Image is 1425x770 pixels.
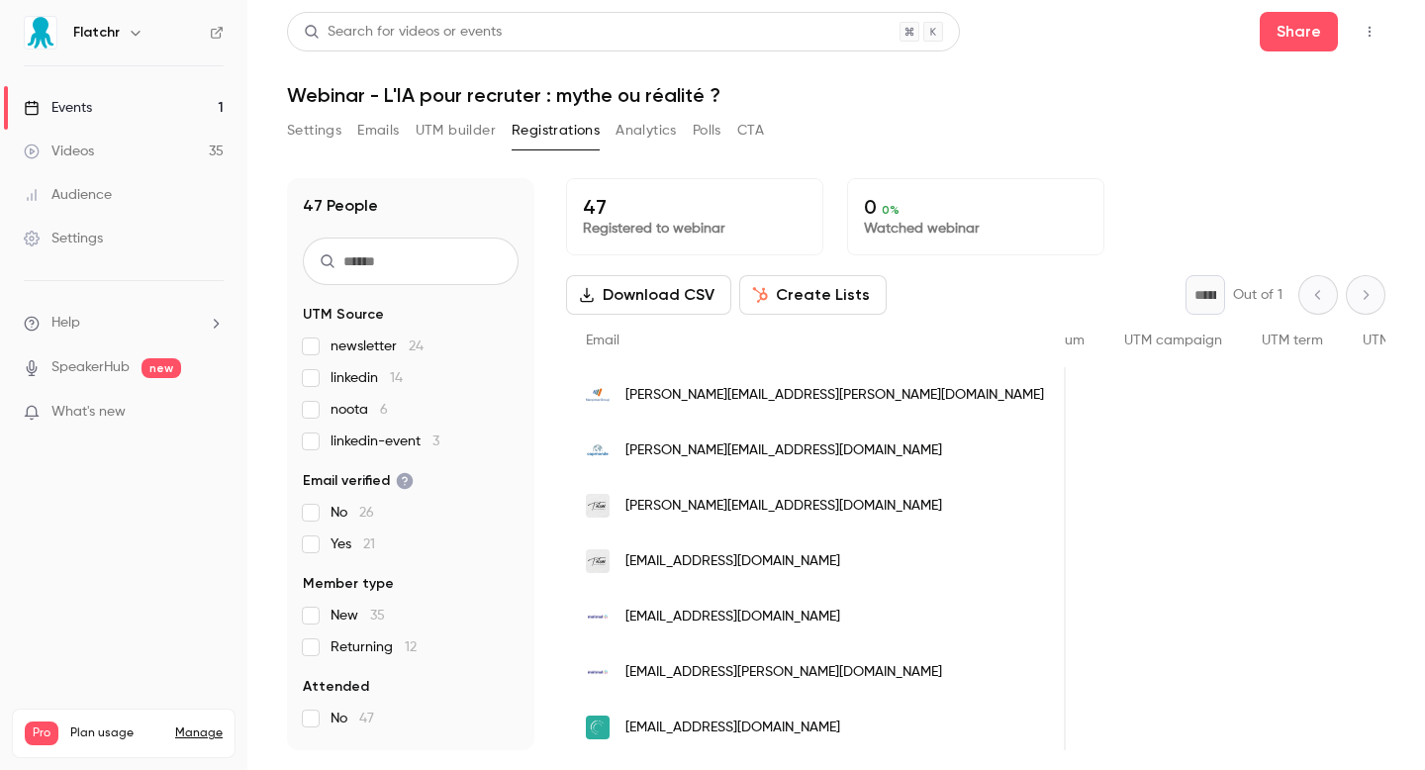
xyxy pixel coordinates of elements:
[24,313,224,334] li: help-dropdown-opener
[409,339,424,353] span: 24
[693,115,721,146] button: Polls
[380,403,388,417] span: 6
[583,195,807,219] p: 47
[586,716,610,739] img: cadfrance.fr
[416,115,496,146] button: UTM builder
[331,534,375,554] span: Yes
[739,275,887,315] button: Create Lists
[70,725,163,741] span: Plan usage
[359,506,374,520] span: 26
[586,494,610,518] img: totemformation.fr
[304,22,502,43] div: Search for videos or events
[303,471,414,491] span: Email verified
[625,718,840,738] span: [EMAIL_ADDRESS][DOMAIN_NAME]
[331,337,424,356] span: newsletter
[142,358,181,378] span: new
[24,98,92,118] div: Events
[586,334,619,347] span: Email
[359,712,374,725] span: 47
[331,637,417,657] span: Returning
[737,115,764,146] button: CTA
[25,17,56,48] img: Flatchr
[864,195,1088,219] p: 0
[625,607,840,627] span: [EMAIL_ADDRESS][DOMAIN_NAME]
[73,23,120,43] h6: Flatchr
[331,368,403,388] span: linkedin
[331,432,439,451] span: linkedin-event
[1124,334,1222,347] span: UTM campaign
[25,722,58,745] span: Pro
[303,677,369,697] span: Attended
[331,400,388,420] span: noota
[1262,334,1323,347] span: UTM term
[51,357,130,378] a: SpeakerHub
[405,640,417,654] span: 12
[331,503,374,523] span: No
[586,438,610,462] img: capmonde.fr
[390,371,403,385] span: 14
[24,142,94,161] div: Videos
[303,194,378,218] h1: 47 People
[586,383,610,407] img: manpowergroup.fr
[586,662,610,682] img: matmut.fr
[625,551,840,572] span: [EMAIL_ADDRESS][DOMAIN_NAME]
[586,607,610,626] img: matmut.fr
[625,496,942,517] span: [PERSON_NAME][EMAIL_ADDRESS][DOMAIN_NAME]
[287,115,341,146] button: Settings
[175,725,223,741] a: Manage
[303,305,384,325] span: UTM Source
[586,549,610,573] img: totemformation.fr
[357,115,399,146] button: Emails
[625,440,942,461] span: [PERSON_NAME][EMAIL_ADDRESS][DOMAIN_NAME]
[1233,285,1282,305] p: Out of 1
[625,385,1044,406] span: [PERSON_NAME][EMAIL_ADDRESS][PERSON_NAME][DOMAIN_NAME]
[287,83,1385,107] h1: Webinar - L'IA pour recruter : mythe ou réalité ?
[566,275,731,315] button: Download CSV
[432,434,439,448] span: 3
[616,115,677,146] button: Analytics
[331,709,374,728] span: No
[51,402,126,423] span: What's new
[363,537,375,551] span: 21
[583,219,807,239] p: Registered to webinar
[512,115,600,146] button: Registrations
[51,313,80,334] span: Help
[331,606,385,626] span: New
[625,662,942,683] span: [EMAIL_ADDRESS][PERSON_NAME][DOMAIN_NAME]
[24,185,112,205] div: Audience
[303,748,341,768] span: Views
[200,404,224,422] iframe: Noticeable Trigger
[24,229,103,248] div: Settings
[1260,12,1338,51] button: Share
[303,574,394,594] span: Member type
[882,203,900,217] span: 0 %
[370,609,385,623] span: 35
[864,219,1088,239] p: Watched webinar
